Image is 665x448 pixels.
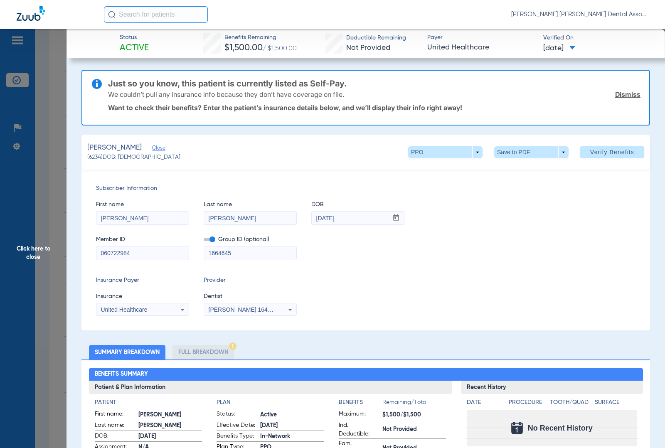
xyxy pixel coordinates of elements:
[138,411,202,419] span: [PERSON_NAME]
[467,398,502,407] h4: Date
[382,411,446,419] span: $1,500/$1,500
[509,398,547,410] app-breakdown-title: Procedure
[96,276,189,285] span: Insurance Payer
[96,292,189,301] span: Insurance
[528,424,593,432] span: No Recent History
[260,432,324,441] span: In-Network
[590,149,634,155] span: Verify Benefits
[408,146,483,158] button: PPO
[595,398,637,407] h4: Surface
[511,10,648,19] span: [PERSON_NAME] [PERSON_NAME] Dental Associates
[311,200,404,209] span: DOB
[543,34,652,42] span: Verified On
[461,381,643,394] h3: Recent History
[108,11,116,18] img: Search Icon
[209,306,291,313] span: [PERSON_NAME] 1649431784
[101,306,148,313] span: United Healthcare
[595,398,637,410] app-breakdown-title: Surface
[217,432,257,442] span: Benefits Type:
[229,342,236,350] img: Hazard
[138,421,202,430] span: [PERSON_NAME]
[543,43,575,54] span: [DATE]
[467,398,502,410] app-breakdown-title: Date
[95,398,202,407] h4: Patient
[108,79,640,88] h3: Just so you know, this patient is currently listed as Self-Pay.
[138,432,202,441] span: [DATE]
[511,422,523,434] img: Calendar
[339,421,379,438] span: Ind. Deductible:
[217,410,257,420] span: Status:
[494,146,569,158] button: Save to PDF
[204,276,297,285] span: Provider
[89,345,165,359] li: Summary Breakdown
[120,42,149,54] span: Active
[89,368,643,381] h2: Benefits Summary
[89,381,453,394] h3: Patient & Plan Information
[108,103,640,112] p: Want to check their benefits? Enter the patient’s insurance details below, and we’ll display thei...
[339,398,382,410] app-breakdown-title: Benefits
[339,410,379,420] span: Maximum:
[96,200,189,209] span: First name
[388,212,404,225] button: Open calendar
[509,398,547,407] h4: Procedure
[260,421,324,430] span: [DATE]
[204,292,297,301] span: Dentist
[172,345,234,359] li: Full Breakdown
[17,6,45,21] img: Zuub Logo
[224,44,263,52] span: $1,500.00
[152,145,160,153] span: Close
[217,421,257,431] span: Effective Date:
[204,235,297,244] span: Group ID (optional)
[92,79,102,89] img: info-icon
[108,90,344,98] p: We couldn’t pull any insurance info because they don’t have coverage on file.
[95,432,135,442] span: DOB:
[120,33,149,42] span: Status
[339,398,382,407] h4: Benefits
[615,90,640,98] a: Dismiss
[382,425,446,434] span: Not Provided
[346,34,406,42] span: Deductible Remaining
[260,411,324,419] span: Active
[224,33,297,42] span: Benefits Remaining
[623,408,665,448] iframe: Chat Widget
[96,235,189,244] span: Member ID
[382,398,446,410] span: Remaining/Total
[427,33,536,42] span: Payer
[87,143,142,153] span: [PERSON_NAME]
[580,146,644,158] button: Verify Benefits
[204,200,297,209] span: Last name
[87,153,180,162] span: (6234) DOB: [DEMOGRAPHIC_DATA]
[217,398,324,407] h4: Plan
[96,184,635,193] span: Subscriber Information
[427,42,536,53] span: United Healthcare
[346,44,390,52] span: Not Provided
[263,45,297,52] span: / $1,500.00
[104,6,208,23] input: Search for patients
[95,421,135,431] span: Last name:
[550,398,592,410] app-breakdown-title: Tooth/Quad
[550,398,592,407] h4: Tooth/Quad
[95,410,135,420] span: First name:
